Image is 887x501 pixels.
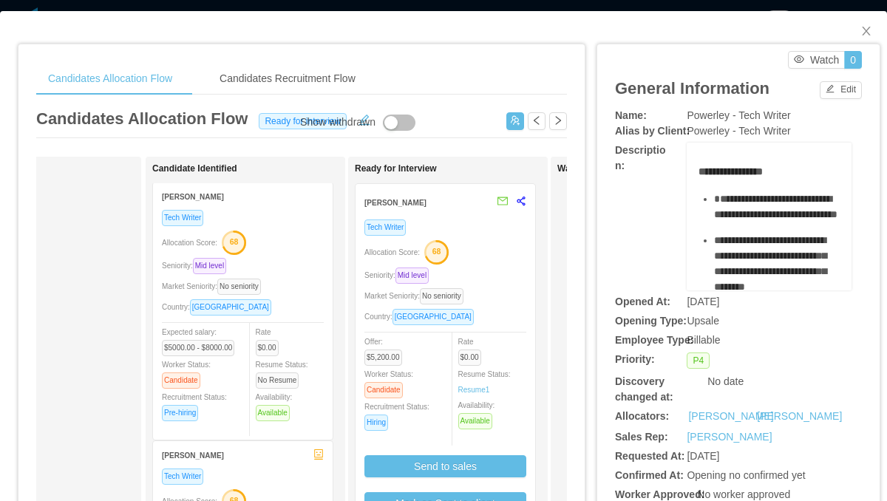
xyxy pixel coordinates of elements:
[615,76,769,100] article: General Information
[162,361,211,384] span: Worker Status:
[208,62,367,95] div: Candidates Recruitment Flow
[557,163,764,174] h1: Waiting for Client Approval
[300,115,375,131] div: Show withdrawn
[458,413,492,429] span: Available
[364,248,420,256] span: Allocation Score:
[458,370,511,394] span: Resume Status:
[528,112,546,130] button: icon: left
[687,143,852,290] div: rdw-wrapper
[162,372,200,389] span: Candidate
[36,106,248,131] article: Candidates Allocation Flow
[364,370,413,394] span: Worker Status:
[395,267,429,284] span: Mid level
[420,239,449,263] button: 68
[162,193,224,201] strong: [PERSON_NAME]
[353,111,376,126] button: icon: edit
[615,109,647,121] b: Name:
[364,313,480,321] span: Country:
[687,109,790,121] span: Powerley - Tech Writer
[162,262,232,270] span: Seniority:
[688,409,773,424] a: [PERSON_NAME]
[259,113,347,129] span: Ready for interview
[687,334,720,346] span: Billable
[458,350,481,366] span: $0.00
[687,431,772,443] a: [PERSON_NAME]
[256,361,308,384] span: Resume Status:
[355,163,562,174] h1: Ready for Interview
[699,164,840,312] div: rdw-editor
[364,338,408,361] span: Offer:
[687,315,719,327] span: Upsale
[190,299,271,316] span: [GEOGRAPHIC_DATA]
[615,410,669,422] b: Allocators:
[256,405,290,421] span: Available
[549,112,567,130] button: icon: right
[516,196,526,206] span: share-alt
[162,282,267,290] span: Market Seniority:
[152,163,359,174] h1: Candidate Identified
[193,258,226,274] span: Mid level
[489,190,509,214] button: mail
[162,303,277,311] span: Country:
[687,125,790,137] span: Powerley - Tech Writer
[162,239,217,247] span: Allocation Score:
[162,393,227,417] span: Recruitment Status:
[788,51,845,69] button: icon: eyeWatch
[506,112,524,130] button: icon: usergroup-add
[256,328,285,352] span: Rate
[364,292,469,300] span: Market Seniority:
[687,469,805,481] span: Opening no confirmed yet
[313,449,324,460] span: robot
[615,431,668,443] b: Sales Rep:
[615,469,684,481] b: Confirmed At:
[615,144,665,171] b: Description:
[162,405,198,421] span: Pre-hiring
[687,352,710,369] span: P4
[217,230,247,253] button: 68
[846,11,887,52] button: Close
[217,279,261,295] span: No seniority
[162,210,203,226] span: Tech Writer
[458,338,487,361] span: Rate
[860,25,872,37] i: icon: close
[364,199,426,207] strong: [PERSON_NAME]
[697,488,790,500] span: No worker approved
[364,415,388,431] span: Hiring
[162,328,240,352] span: Expected salary:
[615,334,693,346] b: Employee Type:
[820,81,862,99] button: icon: editEdit
[364,350,402,366] span: $5,200.00
[364,403,429,426] span: Recruitment Status:
[687,296,719,307] span: [DATE]
[36,62,184,95] div: Candidates Allocation Flow
[615,353,655,365] b: Priority:
[364,455,526,477] button: Send to sales
[392,309,474,325] span: [GEOGRAPHIC_DATA]
[458,401,498,425] span: Availability:
[757,409,842,424] a: [PERSON_NAME]
[844,51,862,69] button: 0
[615,296,670,307] b: Opened At:
[256,340,279,356] span: $0.00
[458,384,490,395] a: Resume1
[230,237,239,246] text: 68
[615,375,673,403] b: Discovery changed at:
[615,488,704,500] b: Worker Approved:
[707,375,744,387] span: No date
[615,125,690,137] b: Alias by Client:
[615,315,687,327] b: Opening Type:
[364,219,406,236] span: Tech Writer
[162,340,234,356] span: $5000.00 - $8000.00
[420,288,463,304] span: No seniority
[615,450,684,462] b: Requested At:
[162,468,203,485] span: Tech Writer
[364,382,403,398] span: Candidate
[162,451,224,460] strong: [PERSON_NAME]
[256,372,299,389] span: No Resume
[256,393,296,417] span: Availability:
[364,271,435,279] span: Seniority:
[687,450,719,462] span: [DATE]
[432,247,441,256] text: 68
